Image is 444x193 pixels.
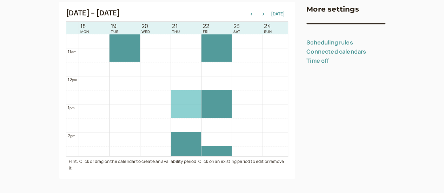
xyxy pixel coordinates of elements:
[140,22,152,34] a: August 20, 2025
[203,23,209,29] span: 22
[72,77,77,82] span: pm
[69,105,74,110] span: pm
[68,132,75,139] div: 2
[68,104,75,111] div: 1
[171,132,201,160] div: 2:00 PM – 3:00 PM recurr.
[141,23,150,29] span: 20
[110,34,140,62] div: 10:30 AM – 11:30 AM recurr.
[66,9,120,17] h2: [DATE] – [DATE]
[264,23,272,29] span: 24
[70,133,75,138] span: pm
[306,4,359,15] h3: More settings
[79,22,91,34] a: August 18, 2025
[263,22,273,34] a: August 24, 2025
[141,29,150,34] span: WED
[172,23,180,29] span: 21
[201,34,232,62] div: 10:30 AM – 11:30 AM recurr.
[172,29,180,34] span: THU
[203,29,209,34] span: FRI
[171,22,181,34] a: August 21, 2025
[111,23,119,29] span: 19
[232,22,242,34] a: August 23, 2025
[264,29,272,34] span: SUN
[201,90,232,118] div: 12:30 PM – 1:30 PM recurr.
[111,29,119,34] span: TUE
[201,146,232,174] div: 2:30 PM – 3:30 PM recurr.
[409,159,444,193] iframe: Chat Widget
[68,48,77,55] div: 11
[66,157,289,172] div: Hint: Click or drag on the calendar to create an availability period. Click on an existing period...
[68,76,77,83] div: 12
[110,22,120,34] a: August 19, 2025
[271,12,285,16] button: [DATE]
[306,48,366,55] a: Connected calendars
[171,90,201,118] div: 12:30 PM – 1:30 PM recurr.
[233,29,240,34] span: SAT
[71,49,76,54] span: am
[80,23,89,29] span: 18
[306,39,353,46] a: Scheduling rules
[306,57,329,64] a: Time off
[80,29,89,34] span: MON
[201,22,211,34] a: August 22, 2025
[233,23,240,29] span: 23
